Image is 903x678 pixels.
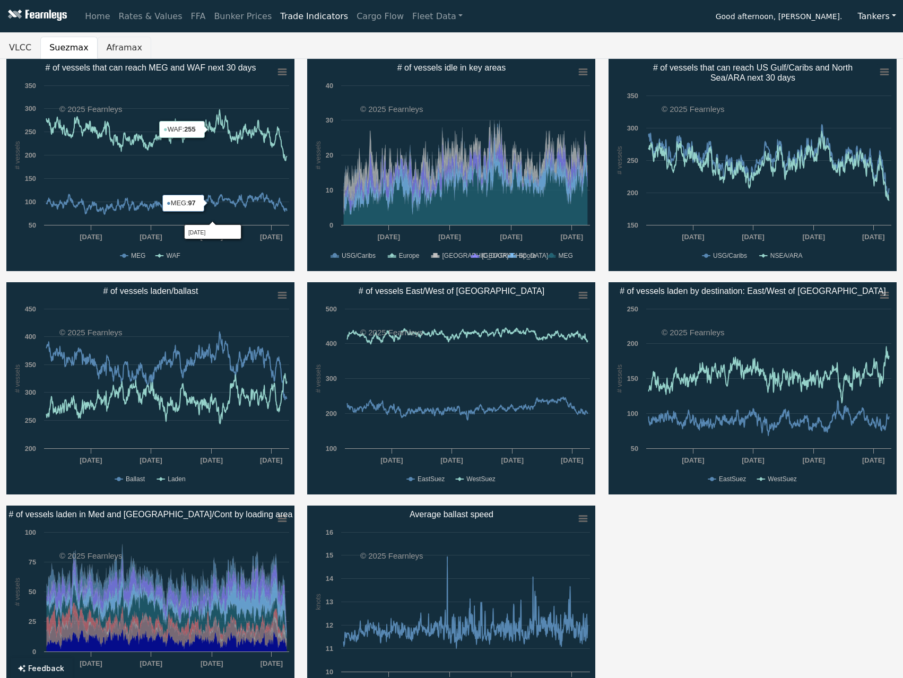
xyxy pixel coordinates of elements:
[397,63,506,72] text: # of vessels idle in key areas
[768,475,796,483] text: WestSuez
[326,82,333,90] text: 40
[467,475,496,483] text: WestSuez
[25,128,36,136] text: 250
[620,286,886,296] text: # of vessels laden by destination: East/West of [GEOGRAPHIC_DATA]
[25,361,36,369] text: 350
[360,105,423,114] text: © 2025 Fearnleys
[418,475,445,483] text: EastSuez
[615,146,623,174] text: # vessels
[326,551,333,559] text: 15
[399,252,420,259] text: Europe
[326,305,337,313] text: 500
[25,82,36,90] text: 350
[662,328,725,337] text: © 2025 Fearnleys
[742,456,764,464] text: [DATE]
[59,551,123,560] text: © 2025 Fearnleys
[261,659,283,667] text: [DATE]
[326,151,333,159] text: 20
[25,445,36,453] text: 200
[314,364,322,393] text: # vessels
[188,199,195,207] tspan: 97
[163,125,196,133] text: WAF:
[682,233,704,241] text: [DATE]
[126,475,145,483] text: Ballast
[13,364,21,393] text: # vessels
[140,456,162,464] text: [DATE]
[408,6,467,27] a: Fleet Data
[439,233,461,241] text: [DATE]
[201,659,223,667] text: [DATE]
[713,252,747,259] text: USG/Caribs
[862,456,884,464] text: [DATE]
[360,551,423,560] text: © 2025 Fearnleys
[662,105,725,114] text: © 2025 Fearnleys
[115,6,187,27] a: Rates & Values
[25,105,36,112] text: 300
[441,456,463,464] text: [DATE]
[25,333,36,341] text: 400
[81,6,114,27] a: Home
[326,668,333,676] text: 10
[627,410,638,418] text: 100
[381,456,403,464] text: [DATE]
[25,416,36,424] text: 250
[342,252,376,259] text: USG/Caribs
[627,375,638,383] text: 150
[326,375,337,383] text: 300
[850,6,903,27] button: Tankers
[167,199,171,207] tspan: ●
[682,456,704,464] text: [DATE]
[9,510,293,519] text: # of vessels laden in Med and [GEOGRAPHIC_DATA]/Cont by loading area
[627,189,638,197] text: 200
[59,328,123,337] text: © 2025 Fearnleys
[326,340,337,347] text: 400
[627,92,638,100] text: 350
[802,233,824,241] text: [DATE]
[500,233,523,241] text: [DATE]
[32,648,36,656] text: 0
[163,125,168,133] tspan: ●
[770,252,802,259] text: NSEA/ARA
[326,575,334,583] text: 14
[359,286,544,296] text: # of vessels East/West of [GEOGRAPHIC_DATA]
[326,410,337,418] text: 200
[140,233,162,241] text: [DATE]
[561,233,583,241] text: [DATE]
[210,6,276,27] a: Bunker Prices
[187,6,210,27] a: FFA
[410,510,493,519] text: Average ballast speed
[168,475,185,483] text: Laden
[184,125,195,133] tspan: 255
[482,252,549,259] text: [GEOGRAPHIC_DATA]
[201,456,223,464] text: [DATE]
[627,221,638,229] text: 150
[80,456,102,464] text: [DATE]
[167,199,196,207] text: MEG:
[352,6,408,27] a: Cargo Flow
[307,59,595,271] svg: # of vessels idle in key areas
[326,621,333,629] text: 12
[862,233,884,241] text: [DATE]
[5,10,67,23] img: Fearnleys Logo
[307,282,595,494] svg: # of vessels East/West of Suez
[716,8,843,27] span: Good afternoon, [PERSON_NAME].
[140,659,162,667] text: [DATE]
[103,286,198,295] text: # of vessels laden/ballast
[627,305,638,313] text: 250
[609,59,897,271] svg: # of vessels that can reach US Gulf/Caribs and North​Sea/ARA next 30 days
[360,328,423,337] text: © 2025 Fearnleys
[260,233,282,241] text: [DATE]
[276,6,352,27] a: Trade Indicators
[326,598,333,606] text: 13
[46,63,256,72] text: # of vessels that can reach MEG and WAF next 30 days
[6,59,294,271] svg: # of vessels that can reach MEG and WAF next 30 days
[615,364,623,393] text: # vessels
[326,645,333,653] text: 11
[627,157,638,164] text: 250
[329,221,333,229] text: 0
[719,475,746,483] text: EastSuez
[131,252,145,259] text: MEG
[627,340,638,347] text: 200
[519,252,536,259] text: Spore
[378,233,400,241] text: [DATE]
